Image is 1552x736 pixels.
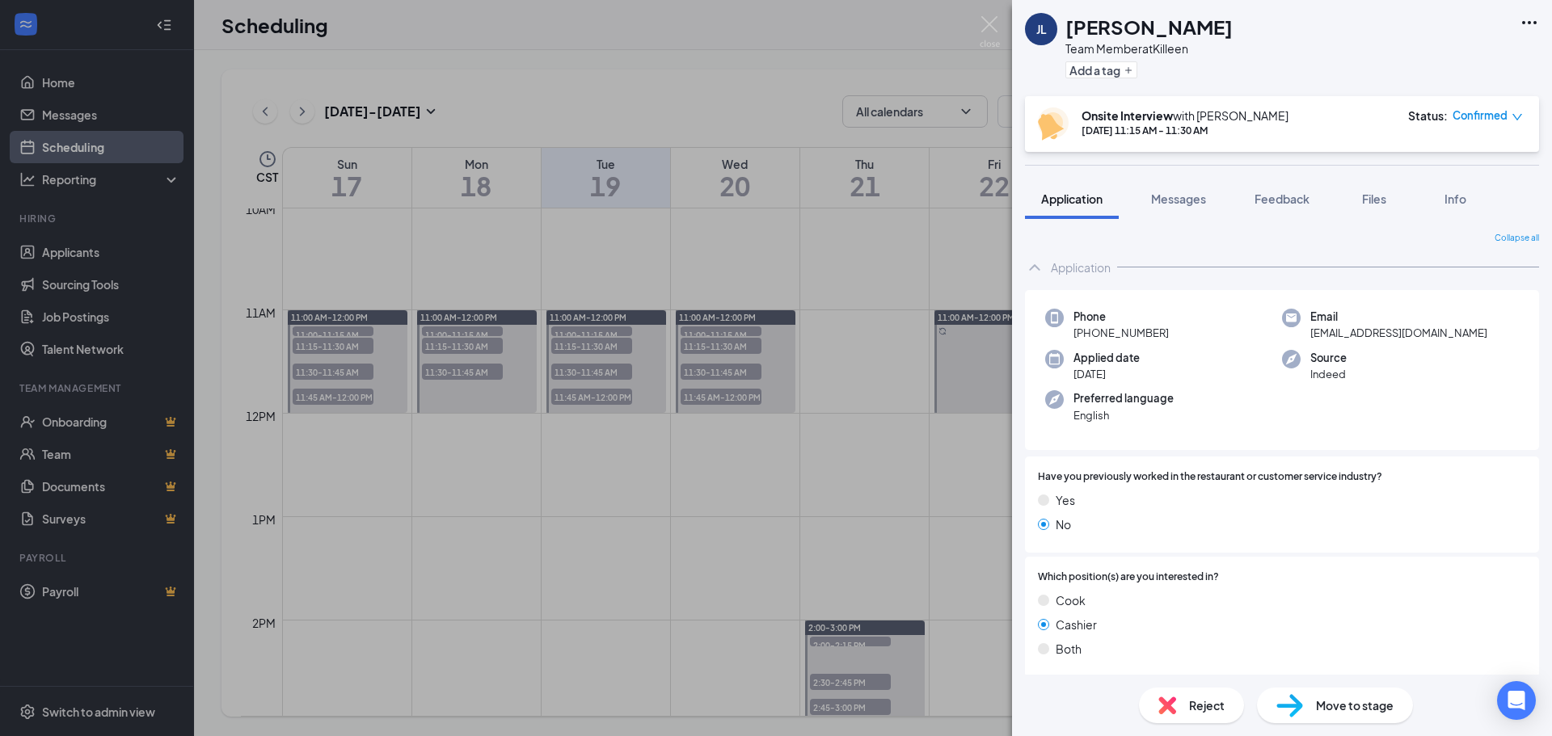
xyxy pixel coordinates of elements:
div: Team Member at Killeen [1065,40,1233,57]
span: No [1056,515,1071,533]
span: Source [1310,350,1347,366]
span: English [1073,407,1174,423]
span: [PHONE_NUMBER] [1073,325,1169,341]
button: PlusAdd a tag [1065,61,1137,78]
span: Preferred language [1073,390,1174,406]
span: Indeed [1310,366,1347,382]
span: Applied date [1073,350,1140,366]
span: Confirmed [1453,107,1508,124]
svg: Ellipses [1520,13,1539,32]
div: Application [1051,259,1111,275]
span: Application [1041,191,1103,206]
span: Reject [1189,696,1225,714]
span: Collapse all [1495,232,1539,245]
span: Email [1310,309,1487,325]
span: Messages [1151,191,1206,206]
svg: ChevronUp [1025,258,1044,277]
span: [EMAIL_ADDRESS][DOMAIN_NAME] [1310,325,1487,341]
span: Phone [1073,309,1169,325]
span: Cashier [1056,616,1097,633]
span: [DATE] [1073,366,1140,382]
div: [DATE] 11:15 AM - 11:30 AM [1082,124,1288,137]
span: Have you previously worked in the restaurant or customer service industry? [1038,469,1382,485]
span: Info [1444,191,1466,206]
span: Which position(s) are you interested in? [1038,570,1219,585]
svg: Plus [1124,65,1133,75]
div: Open Intercom Messenger [1497,681,1536,720]
div: with [PERSON_NAME] [1082,107,1288,124]
span: Feedback [1255,191,1309,206]
span: down [1512,111,1523,123]
span: Files [1362,191,1386,206]
div: Status : [1408,107,1448,124]
b: Onsite Interview [1082,108,1173,123]
h1: [PERSON_NAME] [1065,13,1233,40]
div: JL [1036,21,1047,37]
span: Yes [1056,491,1075,509]
span: Move to stage [1316,696,1394,714]
span: Cook [1056,591,1086,609]
span: Both [1056,640,1082,658]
